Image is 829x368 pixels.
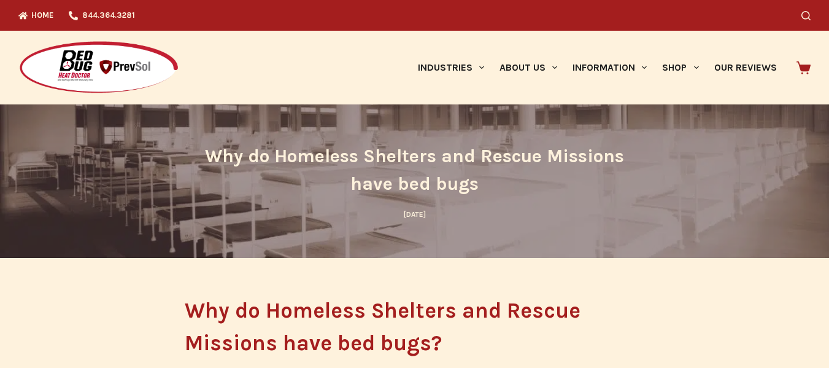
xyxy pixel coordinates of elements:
[18,41,179,95] img: Prevsol/Bed Bug Heat Doctor
[565,31,655,104] a: Information
[185,143,645,198] h1: Why do Homeless Shelters and Rescue Missions have bed bugs
[801,11,811,20] button: Search
[410,31,492,104] a: Industries
[410,31,784,104] nav: Primary
[492,31,565,104] a: About Us
[404,210,426,219] time: [DATE]
[185,295,645,359] h2: Why do Homeless Shelters and Rescue Missions have bed bugs?
[655,31,706,104] a: Shop
[706,31,784,104] a: Our Reviews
